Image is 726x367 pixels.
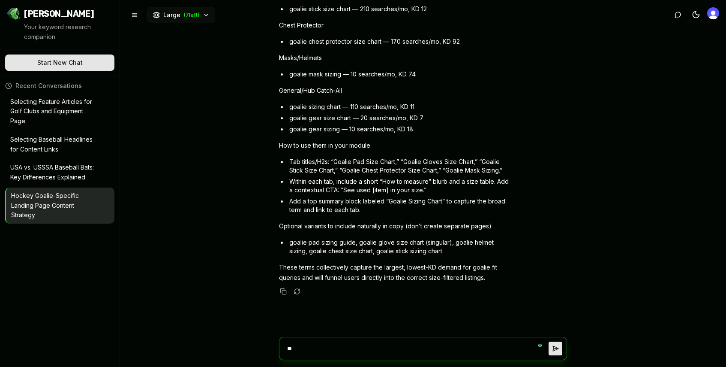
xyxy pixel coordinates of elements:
[10,163,97,182] p: USA vs. USSSA Baseball Bats: Key Differences Explained
[5,55,114,71] button: Start New Chat
[707,7,719,19] button: Open user button
[5,131,114,158] button: Selecting Baseball Headlines for Content Links
[288,70,510,79] li: goalie mask sizing — 10 searches/mo, KD 74
[15,82,82,90] span: Recent Conversations
[5,159,114,186] button: USA vs. USSSA Baseball Bats: Key Differences Explained
[288,197,510,214] li: Add a top summary block labeled “Goalie Sizing Chart” to capture the broad term and link to each ...
[7,7,21,21] img: Jello SEO Logo
[279,20,510,30] p: Chest Protector
[184,12,199,18] span: ( 7 left)
[10,135,97,155] p: Selecting Baseball Headlines for Content Links
[279,221,510,231] p: Optional variants to include naturally in copy (don’t create separate pages)
[24,8,94,20] span: [PERSON_NAME]
[37,58,83,67] span: Start New Chat
[279,262,510,283] p: These terms collectively capture the largest, lowest-KD demand for goalie fit queries and will fu...
[288,5,510,13] li: goalie stick size chart — 210 searches/mo, KD 12
[11,191,97,220] p: Hockey Goalie-Specific Landing Page Content Strategy
[24,22,113,42] p: Your keyword research companion
[279,53,510,63] p: Masks/Helmets
[288,114,510,122] li: goalie gear size chart — 20 searches/mo, KD 7
[288,177,510,194] li: Within each tab, include a short “How to measure” blurb and a size table. Add a contextual CTA: “...
[288,158,510,175] li: Tab titles/H2s: “Goalie Pad Size Chart,” “Goalie Gloves Size Chart,” “Goalie Stick Size Chart,” “...
[5,94,114,130] button: Selecting Feature Articles for Golf Clubs and Equipment Page
[10,97,97,126] p: Selecting Feature Articles for Golf Clubs and Equipment Page
[163,11,180,19] span: Large
[279,85,510,96] p: General/Hub Catch-All
[288,125,510,133] li: goalie gear sizing — 10 searches/mo, KD 18
[279,140,510,151] p: How to use them in your module
[6,188,114,224] button: Hockey Goalie-Specific Landing Page Content Strategy
[147,7,215,23] button: Large(7left)
[284,337,549,360] textarea: To enrich screen reader interactions, please activate Accessibility in Grammarly extension settings
[288,238,510,255] li: goalie pad sizing guide, goalie glove size chart (singular), goalie helmet sizing, goalie chest s...
[288,37,510,46] li: goalie chest protector size chart — 170 searches/mo, KD 92
[288,103,510,111] li: goalie sizing chart — 110 searches/mo, KD 11
[707,7,719,19] img: Lauren Sauser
